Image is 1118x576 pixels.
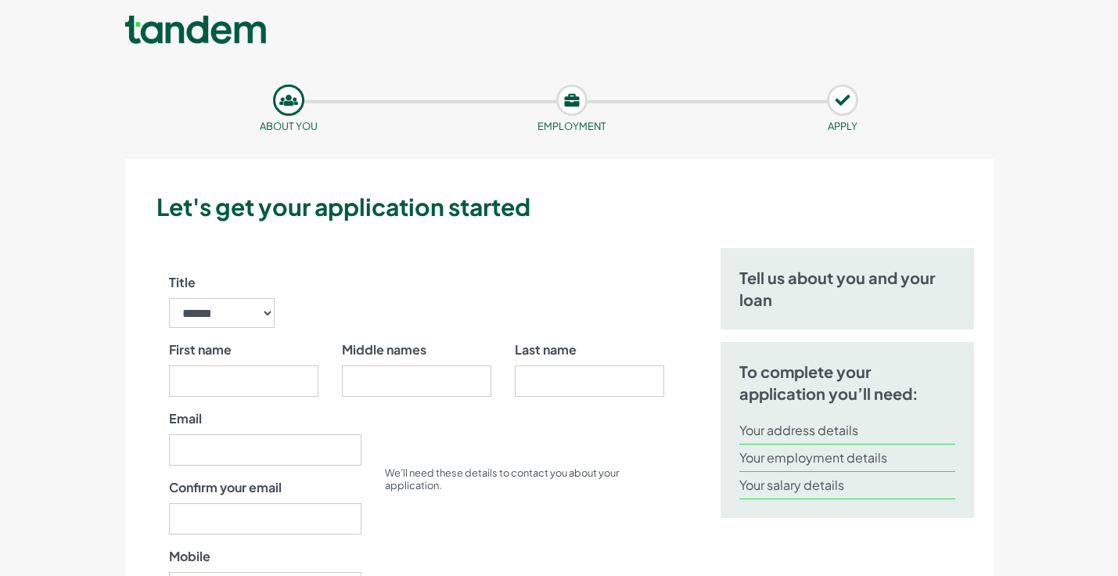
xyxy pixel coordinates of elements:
label: Confirm your email [169,478,282,497]
li: Your salary details [739,472,956,499]
label: First name [169,340,232,359]
small: About you [260,120,318,132]
li: Your employment details [739,445,956,472]
label: Mobile [169,547,210,566]
h5: To complete your application you’ll need: [739,361,956,405]
small: Employment [537,120,606,132]
label: Middle names [342,340,426,359]
h3: Let's get your application started [156,190,987,223]
label: Last name [515,340,577,359]
small: We’ll need these details to contact you about your application. [385,466,619,491]
label: Email [169,409,202,428]
h5: Tell us about you and your loan [739,267,956,311]
small: APPLY [828,120,857,132]
label: Title [169,273,196,292]
li: Your address details [739,417,956,445]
